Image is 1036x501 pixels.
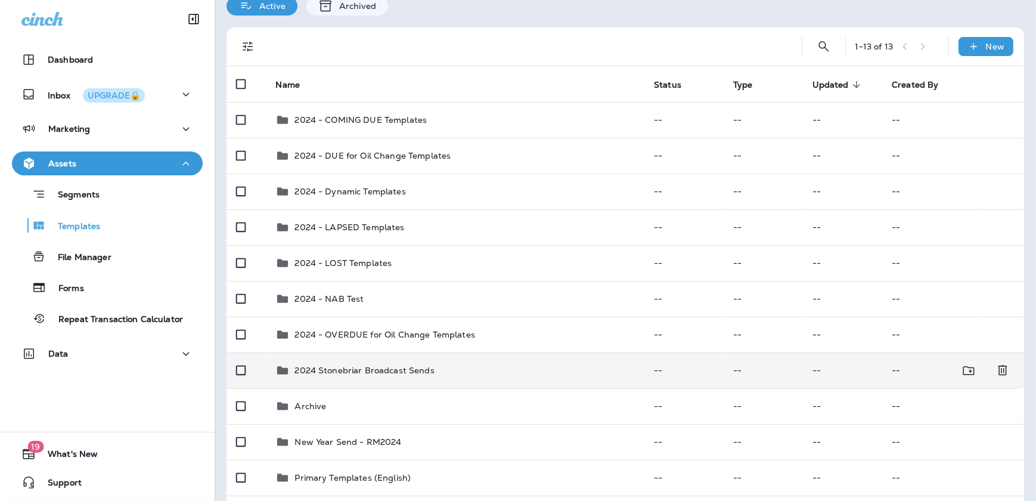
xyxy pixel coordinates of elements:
span: Created By [892,79,954,90]
td: -- [882,317,1024,352]
button: File Manager [12,244,203,269]
td: -- [644,102,724,138]
button: Assets [12,151,203,175]
td: -- [644,138,724,174]
p: Inbox [48,88,145,101]
td: -- [644,424,724,460]
p: Assets [48,159,76,168]
td: -- [803,138,882,174]
p: Marketing [48,124,90,134]
p: Data [48,349,69,358]
td: -- [724,245,803,281]
button: UPGRADE🔒 [83,88,145,103]
p: 2024 - COMING DUE Templates [294,115,427,125]
p: 2024 - LOST Templates [294,258,392,268]
p: 2024 - LAPSED Templates [294,222,404,232]
p: Forms [46,283,84,295]
span: Status [654,79,697,90]
td: -- [724,424,803,460]
p: New Year Send - RM2024 [294,437,401,447]
button: Move to folder [957,358,981,383]
td: -- [803,460,882,496]
button: Forms [12,275,203,300]
p: Primary Templates (English) [294,473,411,483]
p: 2024 - DUE for Oil Change Templates [294,151,451,160]
span: Type [733,79,768,90]
td: -- [644,245,724,281]
span: Type [733,80,753,90]
p: 2024 - NAB Test [294,294,364,304]
td: -- [644,388,724,424]
td: -- [803,424,882,460]
button: InboxUPGRADE🔒 [12,82,203,106]
td: -- [803,388,882,424]
td: -- [644,174,724,209]
button: Delete [991,358,1015,383]
p: Templates [46,221,100,233]
td: -- [724,209,803,245]
p: Dashboard [48,55,93,64]
button: Repeat Transaction Calculator [12,306,203,331]
td: -- [803,174,882,209]
td: -- [644,460,724,496]
button: Filters [236,35,260,58]
button: Marketing [12,117,203,141]
td: -- [882,388,1024,424]
td: -- [803,102,882,138]
p: 2024 - OVERDUE for Oil Change Templates [294,330,474,339]
td: -- [644,209,724,245]
td: -- [882,245,1024,281]
td: -- [724,388,803,424]
button: 19What's New [12,442,203,466]
td: -- [724,102,803,138]
button: Dashboard [12,48,203,72]
td: -- [724,138,803,174]
td: -- [882,209,1024,245]
td: -- [803,317,882,352]
p: Active [253,1,286,11]
td: -- [803,352,882,388]
td: -- [724,317,803,352]
span: What's New [36,449,98,463]
p: Archive [294,401,326,411]
td: -- [644,317,724,352]
p: 2024 - Dynamic Templates [294,187,405,196]
p: Repeat Transaction Calculator [46,314,183,326]
td: -- [724,460,803,496]
p: 2024 Stonebriar Broadcast Sends [294,366,434,375]
td: -- [882,424,1024,460]
td: -- [882,281,1024,317]
div: UPGRADE🔒 [88,91,140,100]
td: -- [724,281,803,317]
span: Updated [812,80,849,90]
span: Name [275,80,300,90]
td: -- [724,352,803,388]
p: File Manager [46,252,111,264]
span: 19 [27,441,44,453]
td: -- [644,352,724,388]
td: -- [644,281,724,317]
p: New [986,42,1004,51]
td: -- [803,281,882,317]
button: Templates [12,213,203,238]
span: Status [654,80,681,90]
p: Segments [46,190,100,202]
button: Support [12,471,203,494]
button: Data [12,342,203,366]
td: -- [882,102,1024,138]
span: Created By [892,80,938,90]
span: Name [275,79,315,90]
td: -- [803,245,882,281]
td: -- [882,352,977,388]
span: Support [36,478,82,492]
td: -- [882,460,1024,496]
button: Segments [12,181,203,207]
td: -- [882,138,1024,174]
td: -- [803,209,882,245]
span: Updated [812,79,864,90]
p: Archived [333,1,376,11]
div: 1 - 13 of 13 [855,42,893,51]
td: -- [882,174,1024,209]
button: Collapse Sidebar [177,7,210,31]
button: Search Templates [812,35,836,58]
